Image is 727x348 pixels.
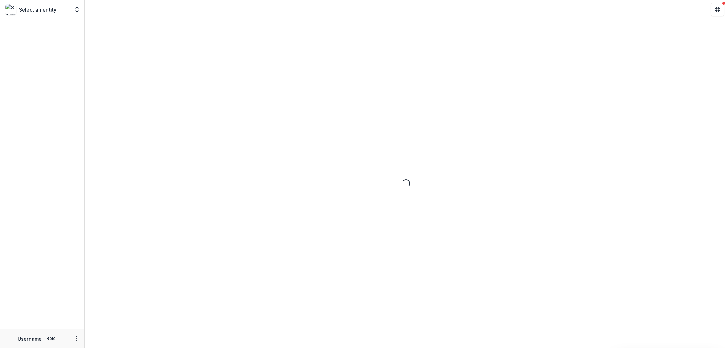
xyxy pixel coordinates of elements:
img: Select an entity [5,4,16,15]
p: Role [44,335,58,342]
p: Select an entity [19,6,56,13]
button: More [72,334,80,343]
button: Open entity switcher [72,3,82,16]
p: Username [18,335,42,342]
button: Get Help [711,3,724,16]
